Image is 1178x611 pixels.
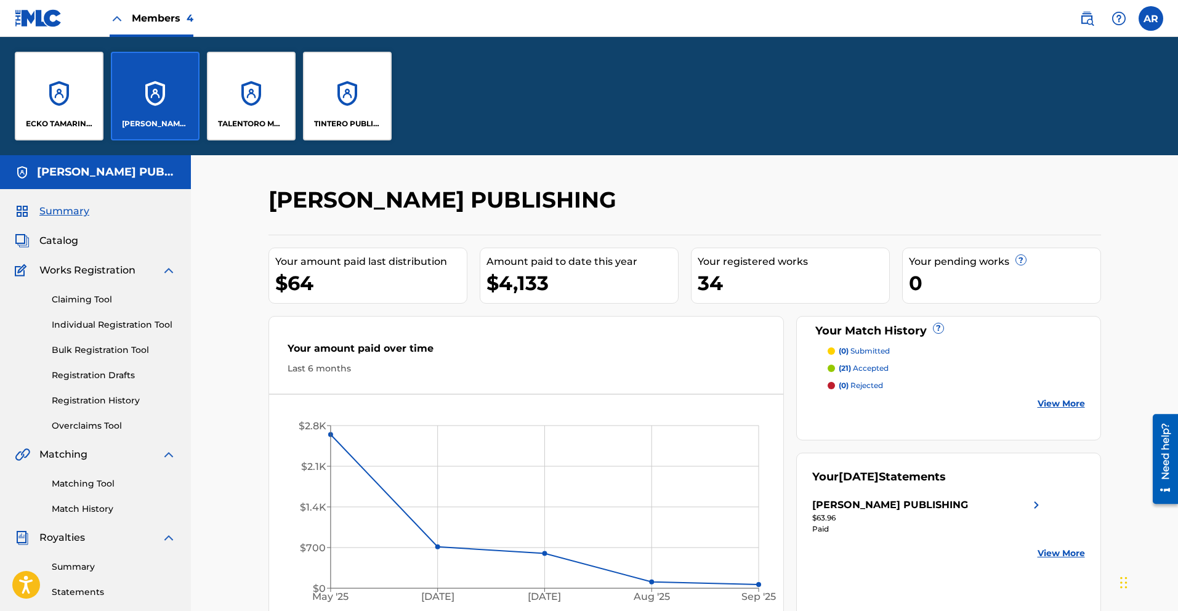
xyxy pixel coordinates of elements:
span: Members [132,11,193,25]
p: ECKO TAMARINDO PUBLISHING [26,118,93,129]
div: $64 [275,269,467,297]
a: Accounts[PERSON_NAME] PUBLISHING [111,52,200,140]
h2: [PERSON_NAME] PUBLISHING [268,186,623,214]
img: expand [161,447,176,462]
div: Your amount paid last distribution [275,254,467,269]
img: Accounts [15,165,30,180]
span: Matching [39,447,87,462]
span: 4 [187,12,193,24]
a: (0) rejected [828,380,1085,391]
img: Catalog [15,233,30,248]
tspan: $700 [299,542,325,554]
div: $4,133 [486,269,678,297]
span: Works Registration [39,263,135,278]
img: search [1079,11,1094,26]
div: [PERSON_NAME] PUBLISHING [812,498,968,512]
div: Help [1107,6,1131,31]
img: MLC Logo [15,9,62,27]
a: Statements [52,586,176,599]
p: rejected [839,380,883,391]
img: Summary [15,204,30,219]
div: User Menu [1139,6,1163,31]
a: Match History [52,503,176,516]
a: Individual Registration Tool [52,318,176,331]
img: right chevron icon [1029,498,1044,512]
span: [DATE] [839,470,879,484]
div: Paid [812,524,1044,535]
a: AccountsECKO TAMARINDO PUBLISHING [15,52,103,140]
span: (0) [839,381,849,390]
div: Your Match History [812,323,1085,339]
iframe: Chat Widget [1116,552,1178,611]
img: expand [161,263,176,278]
tspan: $2.1K [301,461,326,472]
div: Your Statements [812,469,946,485]
tspan: [DATE] [528,591,561,603]
img: Close [110,11,124,26]
a: SummarySummary [15,204,89,219]
a: Matching Tool [52,477,176,490]
div: Your amount paid over time [288,341,765,362]
div: 34 [698,269,889,297]
img: Matching [15,447,30,462]
span: Catalog [39,233,78,248]
a: Bulk Registration Tool [52,344,176,357]
img: expand [161,530,176,545]
p: TALENTORO MUSIC PUBLISHING [218,118,285,129]
tspan: Sep '25 [741,591,776,603]
tspan: $1.4K [299,501,326,513]
div: Drag [1120,564,1128,601]
div: Your registered works [698,254,889,269]
p: TINTERO PUBLISHING [314,118,381,129]
a: [PERSON_NAME] PUBLISHINGright chevron icon$63.96Paid [812,498,1044,535]
span: Royalties [39,530,85,545]
div: Last 6 months [288,362,765,375]
tspan: Aug '25 [633,591,670,603]
span: ? [1016,255,1026,265]
span: (0) [839,346,849,355]
a: (21) accepted [828,363,1085,374]
tspan: May '25 [312,591,349,603]
a: Claiming Tool [52,293,176,306]
div: Amount paid to date this year [486,254,678,269]
div: Your pending works [909,254,1100,269]
a: Summary [52,560,176,573]
span: (21) [839,363,851,373]
a: Overclaims Tool [52,419,176,432]
a: Public Search [1075,6,1099,31]
a: CatalogCatalog [15,233,78,248]
div: $63.96 [812,512,1044,524]
span: ? [934,323,943,333]
div: 0 [909,269,1100,297]
p: EC TINTERO PUBLISHING [122,118,189,129]
iframe: Resource Center [1144,409,1178,508]
img: Works Registration [15,263,31,278]
img: Royalties [15,530,30,545]
a: (0) submitted [828,346,1085,357]
p: accepted [839,363,889,374]
a: View More [1038,547,1085,560]
p: submitted [839,346,890,357]
tspan: $0 [312,583,325,594]
a: Registration Drafts [52,369,176,382]
tspan: $2.8K [298,420,326,432]
a: View More [1038,397,1085,410]
tspan: [DATE] [421,591,454,603]
img: help [1111,11,1126,26]
a: AccountsTINTERO PUBLISHING [303,52,392,140]
h5: EC TINTERO PUBLISHING [37,165,176,179]
a: AccountsTALENTORO MUSIC PUBLISHING [207,52,296,140]
a: Registration History [52,394,176,407]
span: Summary [39,204,89,219]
